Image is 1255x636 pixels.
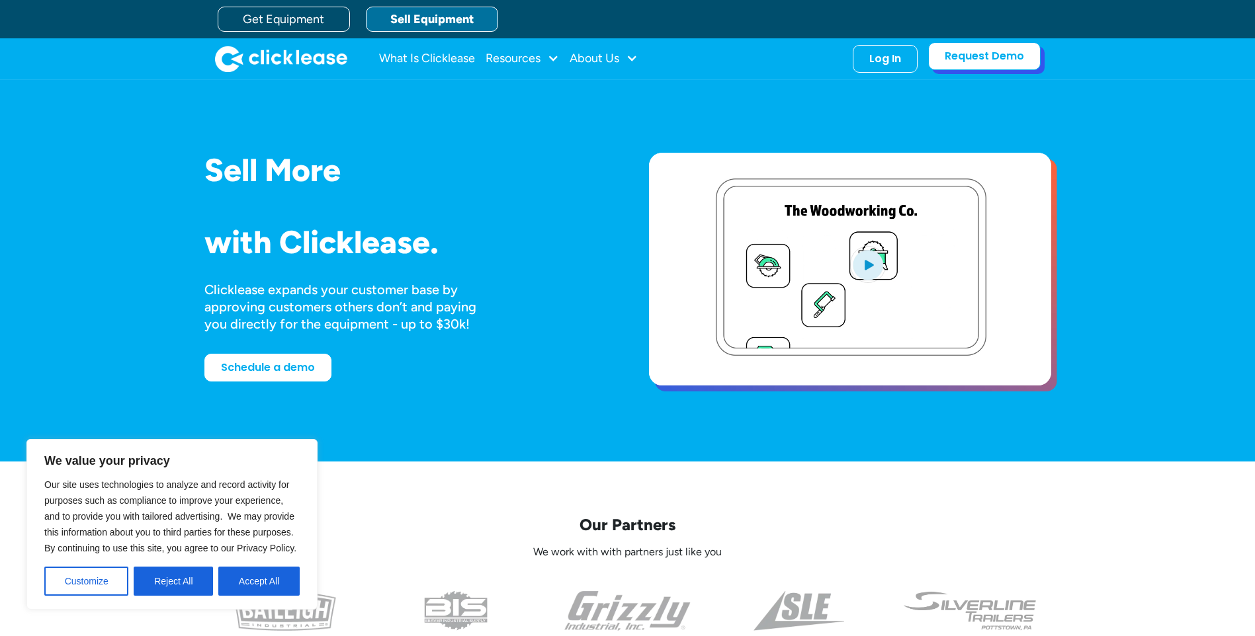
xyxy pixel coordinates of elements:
[218,567,300,596] button: Accept All
[486,46,559,72] div: Resources
[204,225,607,260] h1: with Clicklease.
[234,591,336,631] img: baileigh logo
[869,52,901,65] div: Log In
[26,439,318,610] div: We value your privacy
[649,153,1051,385] a: open lightbox
[44,567,128,596] button: Customize
[902,591,1038,631] img: undefined
[134,567,213,596] button: Reject All
[215,46,347,72] img: Clicklease logo
[44,453,300,469] p: We value your privacy
[204,514,1051,535] p: Our Partners
[379,46,475,72] a: What Is Clicklease
[204,281,501,333] div: Clicklease expands your customer base by approving customers others don’t and paying you directly...
[366,7,498,32] a: Sell Equipment
[218,7,350,32] a: Get Equipment
[850,246,886,283] img: Blue play button logo on a light blue circular background
[754,591,844,631] img: a black and white photo of the side of a triangle
[204,545,1051,559] p: We work with with partners just like you
[928,42,1041,70] a: Request Demo
[424,591,488,631] img: the logo for beaver industrial supply
[204,153,607,188] h1: Sell More
[44,479,296,553] span: Our site uses technologies to analyze and record activity for purposes such as compliance to impr...
[570,46,638,72] div: About Us
[215,46,347,72] a: home
[204,354,331,381] a: Schedule a demo
[564,591,691,631] img: the grizzly industrial inc logo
